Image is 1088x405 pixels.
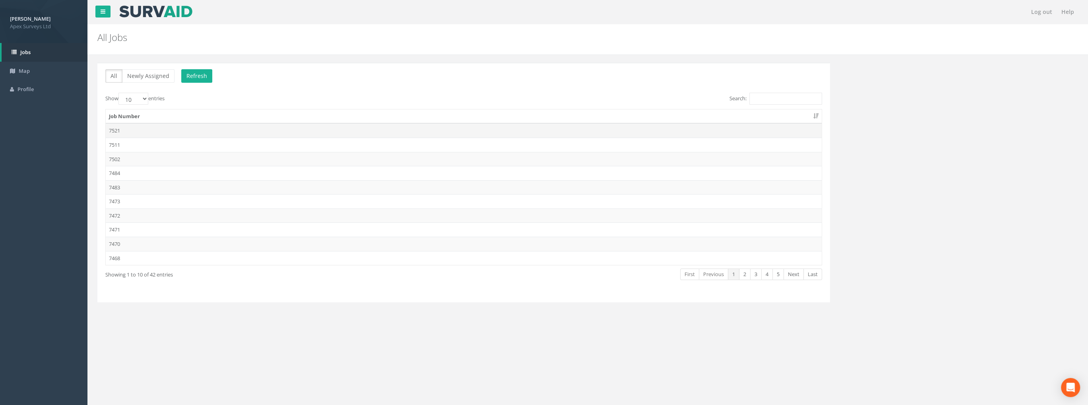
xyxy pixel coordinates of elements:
[106,194,822,208] td: 7473
[728,269,739,280] a: 1
[106,237,822,251] td: 7470
[10,15,50,22] strong: [PERSON_NAME]
[1061,378,1080,397] div: Open Intercom Messenger
[699,269,728,280] a: Previous
[761,269,773,280] a: 4
[122,69,175,83] button: Newly Assigned
[106,152,822,166] td: 7502
[105,268,397,278] div: Showing 1 to 10 of 42 entries
[106,166,822,180] td: 7484
[106,208,822,223] td: 7472
[10,23,78,30] span: Apex Surveys Ltd
[729,93,822,105] label: Search:
[106,138,822,152] td: 7511
[750,269,762,280] a: 3
[181,69,212,83] button: Refresh
[739,269,751,280] a: 2
[106,222,822,237] td: 7471
[2,43,87,62] a: Jobs
[105,93,165,105] label: Show entries
[106,251,822,265] td: 7468
[772,269,784,280] a: 5
[803,269,822,280] a: Last
[106,180,822,195] td: 7483
[749,93,822,105] input: Search:
[20,49,31,56] span: Jobs
[17,86,34,93] span: Profile
[106,123,822,138] td: 7521
[106,109,822,124] th: Job Number: activate to sort column ascending
[10,13,78,30] a: [PERSON_NAME] Apex Surveys Ltd
[784,269,804,280] a: Next
[105,69,122,83] button: All
[19,67,30,74] span: Map
[680,269,699,280] a: First
[118,93,148,105] select: Showentries
[97,32,913,43] h2: All Jobs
